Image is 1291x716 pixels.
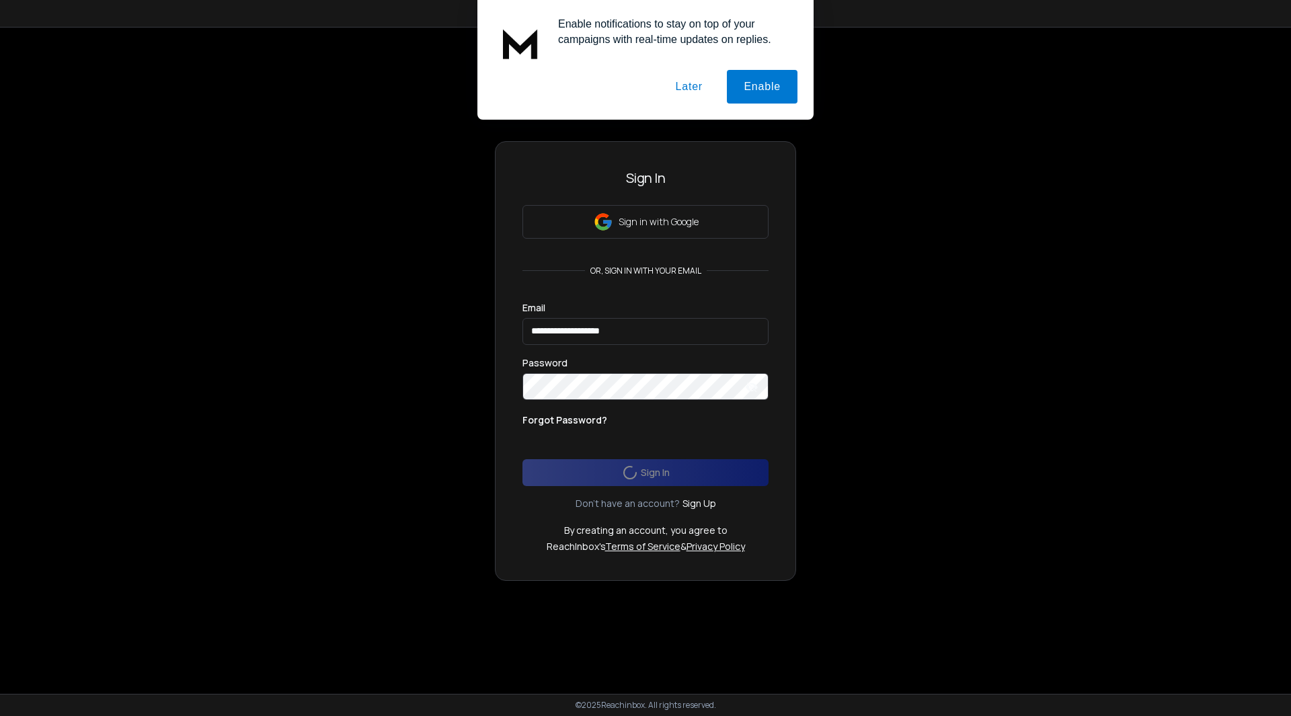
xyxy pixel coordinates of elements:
[522,303,545,313] label: Email
[727,70,797,104] button: Enable
[658,70,719,104] button: Later
[585,266,707,276] p: or, sign in with your email
[494,16,547,70] img: notification icon
[564,524,728,537] p: By creating an account, you agree to
[576,497,680,510] p: Don't have an account?
[547,540,745,553] p: ReachInbox's &
[682,497,716,510] a: Sign Up
[522,413,607,427] p: Forgot Password?
[605,540,680,553] a: Terms of Service
[522,358,568,368] label: Password
[547,16,797,47] div: Enable notifications to stay on top of your campaigns with real-time updates on replies.
[619,215,699,229] p: Sign in with Google
[687,540,745,553] a: Privacy Policy
[522,169,769,188] h3: Sign In
[576,700,716,711] p: © 2025 Reachinbox. All rights reserved.
[522,205,769,239] button: Sign in with Google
